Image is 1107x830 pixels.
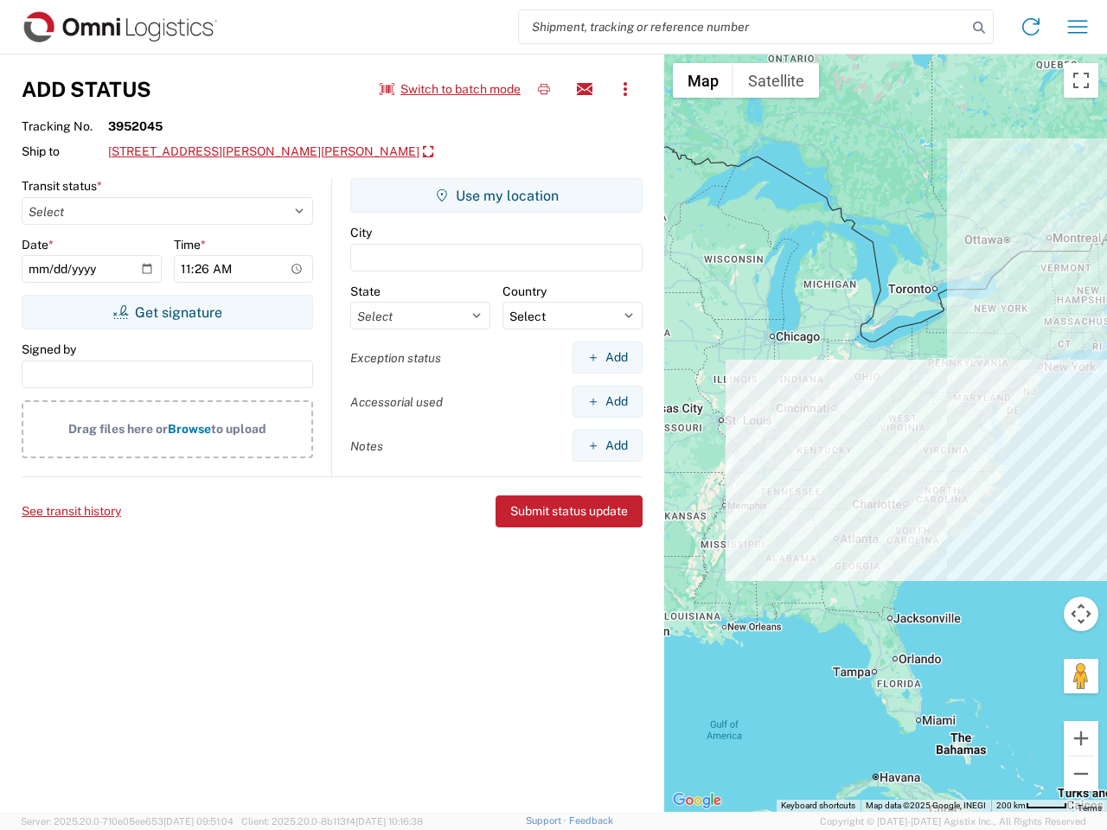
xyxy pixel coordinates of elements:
[241,816,423,827] span: Client: 2025.20.0-8b113f4
[211,422,266,436] span: to upload
[22,237,54,252] label: Date
[669,789,726,812] img: Google
[866,801,986,810] span: Map data ©2025 Google, INEGI
[669,789,726,812] a: Open this area in Google Maps (opens a new window)
[108,118,163,134] strong: 3952045
[163,816,234,827] span: [DATE] 09:51:04
[1064,597,1098,631] button: Map camera controls
[22,497,121,526] button: See transit history
[996,801,1026,810] span: 200 km
[573,386,643,418] button: Add
[781,800,855,812] button: Keyboard shortcuts
[22,178,102,194] label: Transit status
[350,284,381,299] label: State
[526,815,569,826] a: Support
[22,295,313,329] button: Get signature
[1064,721,1098,756] button: Zoom in
[1078,803,1102,813] a: Terms
[502,284,547,299] label: Country
[22,342,76,357] label: Signed by
[350,350,441,366] label: Exception status
[68,422,168,436] span: Drag files here or
[350,394,443,410] label: Accessorial used
[1064,659,1098,693] button: Drag Pegman onto the map to open Street View
[1064,757,1098,791] button: Zoom out
[350,438,383,454] label: Notes
[496,495,643,527] button: Submit status update
[573,342,643,373] button: Add
[168,422,211,436] span: Browse
[350,225,372,240] label: City
[1064,63,1098,98] button: Toggle fullscreen view
[22,77,151,102] h3: Add Status
[355,816,423,827] span: [DATE] 10:16:38
[573,430,643,462] button: Add
[820,814,1086,829] span: Copyright © [DATE]-[DATE] Agistix Inc., All Rights Reserved
[569,815,613,826] a: Feedback
[673,63,733,98] button: Show street map
[22,118,108,134] span: Tracking No.
[733,63,819,98] button: Show satellite imagery
[174,237,206,252] label: Time
[21,816,234,827] span: Server: 2025.20.0-710e05ee653
[350,178,643,213] button: Use my location
[108,137,433,167] a: [STREET_ADDRESS][PERSON_NAME][PERSON_NAME]
[380,75,521,104] button: Switch to batch mode
[991,800,1072,812] button: Map Scale: 200 km per 44 pixels
[519,10,967,43] input: Shipment, tracking or reference number
[22,144,108,159] span: Ship to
